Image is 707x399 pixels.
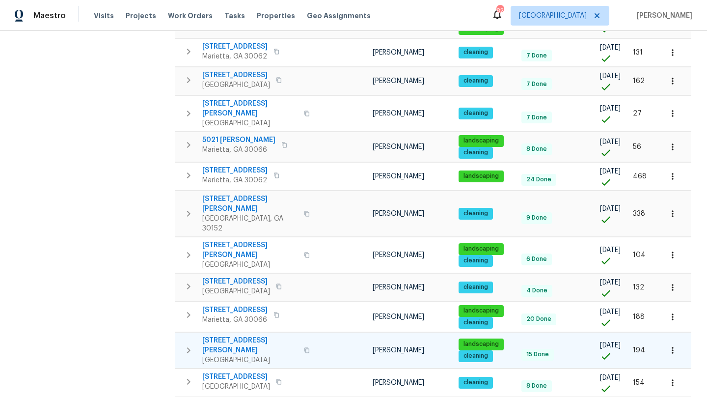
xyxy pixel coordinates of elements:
[519,11,587,21] span: [GEOGRAPHIC_DATA]
[373,173,424,180] span: [PERSON_NAME]
[522,80,551,88] span: 7 Done
[202,336,298,355] span: [STREET_ADDRESS][PERSON_NAME]
[460,307,503,315] span: landscaping
[202,355,298,365] span: [GEOGRAPHIC_DATA]
[202,286,270,296] span: [GEOGRAPHIC_DATA]
[633,110,642,117] span: 27
[460,378,492,387] span: cleaning
[633,143,641,150] span: 56
[202,52,268,61] span: Marietta, GA 30062
[202,175,268,185] span: Marietta, GA 30062
[202,240,298,260] span: [STREET_ADDRESS][PERSON_NAME]
[600,205,621,212] span: [DATE]
[600,73,621,80] span: [DATE]
[633,49,643,56] span: 131
[460,48,492,57] span: cleaning
[373,379,424,386] span: [PERSON_NAME]
[202,315,268,325] span: Marietta, GA 30066
[633,284,644,291] span: 132
[202,135,275,145] span: 5021 [PERSON_NAME]
[202,305,268,315] span: [STREET_ADDRESS]
[633,379,645,386] span: 154
[522,255,551,263] span: 6 Done
[126,11,156,21] span: Projects
[224,12,245,19] span: Tasks
[496,6,503,16] div: 82
[373,143,424,150] span: [PERSON_NAME]
[460,352,492,360] span: cleaning
[460,340,503,348] span: landscaping
[633,78,645,85] span: 162
[202,277,270,286] span: [STREET_ADDRESS]
[460,109,492,117] span: cleaning
[460,318,492,327] span: cleaning
[600,247,621,254] span: [DATE]
[373,313,424,320] span: [PERSON_NAME]
[202,118,298,128] span: [GEOGRAPHIC_DATA]
[202,70,270,80] span: [STREET_ADDRESS]
[373,210,424,217] span: [PERSON_NAME]
[33,11,66,21] span: Maestro
[94,11,114,21] span: Visits
[633,11,692,21] span: [PERSON_NAME]
[633,313,645,320] span: 188
[202,382,270,392] span: [GEOGRAPHIC_DATA]
[202,260,298,270] span: [GEOGRAPHIC_DATA]
[600,342,621,349] span: [DATE]
[600,279,621,286] span: [DATE]
[522,286,551,295] span: 4 Done
[460,137,503,145] span: landscaping
[373,78,424,85] span: [PERSON_NAME]
[522,350,553,359] span: 15 Done
[633,210,645,217] span: 338
[600,139,621,145] span: [DATE]
[257,11,295,21] span: Properties
[373,284,424,291] span: [PERSON_NAME]
[373,110,424,117] span: [PERSON_NAME]
[460,77,492,85] span: cleaning
[202,99,298,118] span: [STREET_ADDRESS][PERSON_NAME]
[460,283,492,291] span: cleaning
[633,173,647,180] span: 468
[373,252,424,258] span: [PERSON_NAME]
[460,148,492,157] span: cleaning
[600,168,621,175] span: [DATE]
[522,145,551,153] span: 8 Done
[460,256,492,265] span: cleaning
[633,252,646,258] span: 104
[373,49,424,56] span: [PERSON_NAME]
[600,105,621,112] span: [DATE]
[522,382,551,390] span: 8 Done
[202,145,275,155] span: Marietta, GA 30066
[202,80,270,90] span: [GEOGRAPHIC_DATA]
[202,166,268,175] span: [STREET_ADDRESS]
[202,194,298,214] span: [STREET_ADDRESS][PERSON_NAME]
[307,11,371,21] span: Geo Assignments
[460,245,503,253] span: landscaping
[522,114,551,122] span: 7 Done
[522,315,555,323] span: 20 Done
[168,11,213,21] span: Work Orders
[522,175,555,184] span: 24 Done
[600,44,621,51] span: [DATE]
[202,372,270,382] span: [STREET_ADDRESS]
[202,214,298,233] span: [GEOGRAPHIC_DATA], GA 30152
[460,172,503,180] span: landscaping
[522,52,551,60] span: 7 Done
[373,347,424,354] span: [PERSON_NAME]
[600,309,621,315] span: [DATE]
[460,209,492,218] span: cleaning
[522,214,551,222] span: 9 Done
[633,347,645,354] span: 194
[600,374,621,381] span: [DATE]
[202,42,268,52] span: [STREET_ADDRESS]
